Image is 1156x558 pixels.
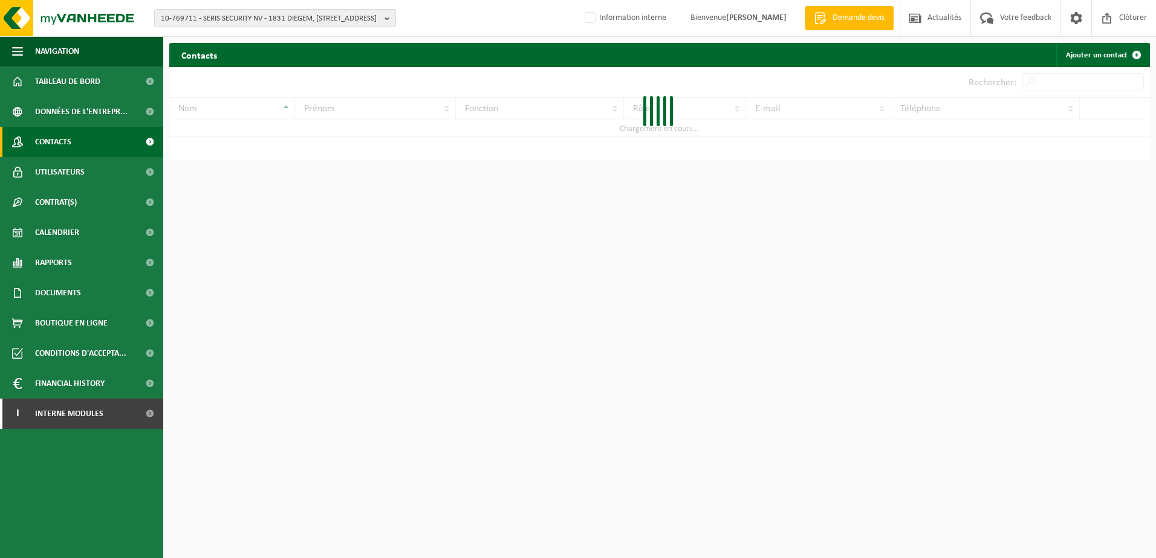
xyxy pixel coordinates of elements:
[726,13,787,22] strong: [PERSON_NAME]
[805,6,894,30] a: Demande devis
[12,399,23,429] span: I
[35,66,100,97] span: Tableau de bord
[161,10,380,28] span: 10-769711 - SERIS SECURITY NV - 1831 DIEGEM, [STREET_ADDRESS]
[35,157,85,187] span: Utilisateurs
[582,9,666,27] label: Information interne
[35,127,71,157] span: Contacts
[35,36,79,66] span: Navigation
[35,97,128,127] span: Données de l'entrepr...
[35,368,105,399] span: Financial History
[830,12,888,24] span: Demande devis
[35,217,79,248] span: Calendrier
[169,43,229,66] h2: Contacts
[35,187,77,217] span: Contrat(s)
[35,399,103,429] span: Interne modules
[35,338,126,368] span: Conditions d'accepta...
[35,248,72,278] span: Rapports
[35,278,81,308] span: Documents
[35,308,108,338] span: Boutique en ligne
[1056,43,1149,67] a: Ajouter un contact
[154,9,396,27] button: 10-769711 - SERIS SECURITY NV - 1831 DIEGEM, [STREET_ADDRESS]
